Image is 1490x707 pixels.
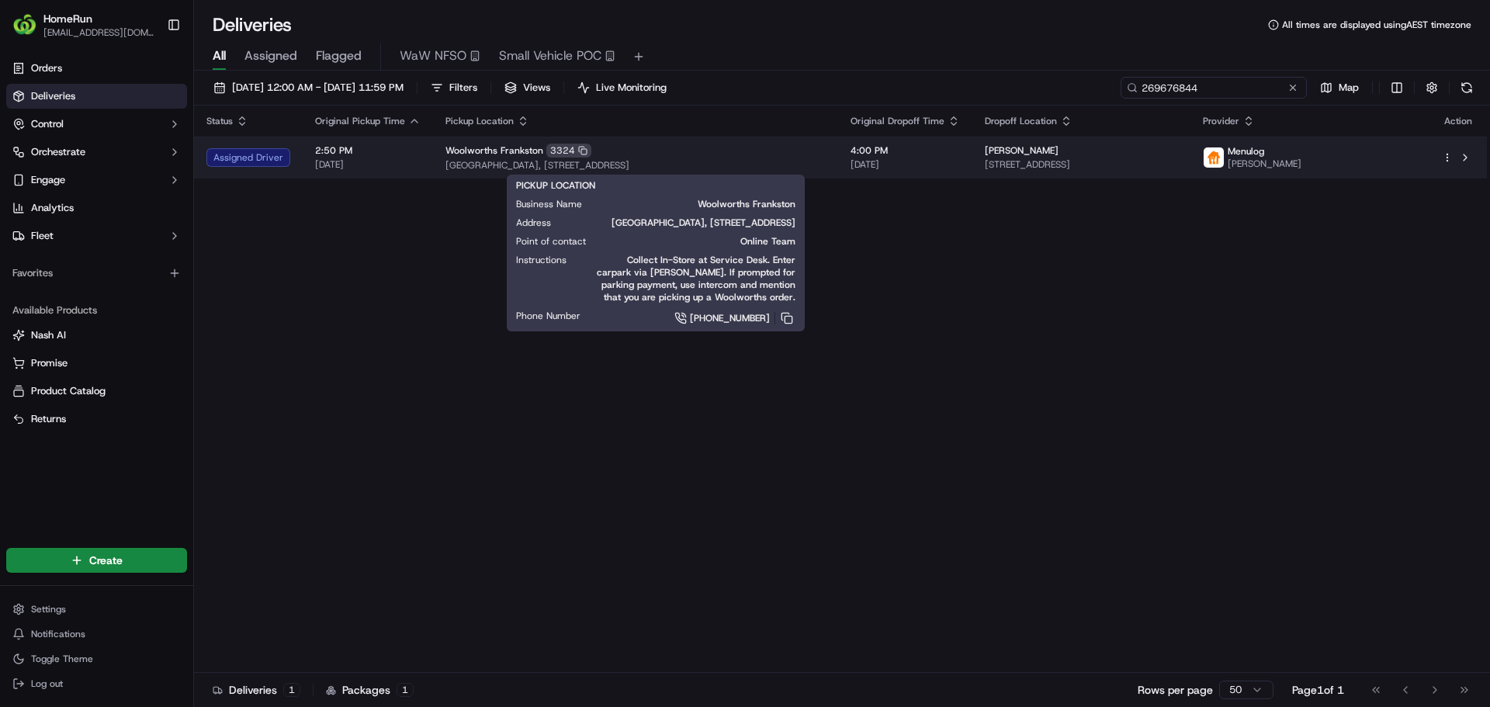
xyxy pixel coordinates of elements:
[16,148,43,176] img: 1736555255976-a54dd68f-1ca7-489b-9aae-adbdc363a1c4
[445,144,543,157] span: Woolworths Frankston
[985,115,1057,127] span: Dropoff Location
[232,81,404,95] span: [DATE] 12:00 AM - [DATE] 11:59 PM
[31,678,63,690] span: Log out
[31,412,66,426] span: Returns
[213,12,292,37] h1: Deliveries
[206,77,411,99] button: [DATE] 12:00 AM - [DATE] 11:59 PM
[397,683,414,697] div: 1
[31,653,93,665] span: Toggle Theme
[607,198,795,210] span: Woolworths Frankston
[1339,81,1359,95] span: Map
[109,262,188,275] a: Powered byPylon
[31,328,66,342] span: Nash AI
[445,159,826,172] span: [GEOGRAPHIC_DATA], [STREET_ADDRESS]
[43,11,92,26] button: HomeRun
[6,6,161,43] button: HomeRunHomeRun[EMAIL_ADDRESS][DOMAIN_NAME]
[6,168,187,192] button: Engage
[851,144,960,157] span: 4:00 PM
[445,115,514,127] span: Pickup Location
[147,225,249,241] span: API Documentation
[1292,682,1344,698] div: Page 1 of 1
[6,261,187,286] div: Favorites
[6,56,187,81] a: Orders
[1313,77,1366,99] button: Map
[315,158,421,171] span: [DATE]
[6,598,187,620] button: Settings
[449,81,477,95] span: Filters
[31,173,65,187] span: Engage
[605,310,795,327] a: [PHONE_NUMBER]
[31,229,54,243] span: Fleet
[985,144,1059,157] span: [PERSON_NAME]
[1282,19,1471,31] span: All times are displayed using AEST timezone
[596,81,667,95] span: Live Monitoring
[31,117,64,131] span: Control
[851,115,944,127] span: Original Dropoff Time
[206,115,233,127] span: Status
[31,603,66,615] span: Settings
[1203,115,1239,127] span: Provider
[12,412,181,426] a: Returns
[516,235,586,248] span: Point of contact
[499,47,601,65] span: Small Vehicle POC
[6,379,187,404] button: Product Catalog
[53,148,255,164] div: Start new chat
[6,298,187,323] div: Available Products
[1456,77,1478,99] button: Refresh
[591,254,795,303] span: Collect In-Store at Service Desk. Enter carpark via [PERSON_NAME]. If prompted for parking paymen...
[89,553,123,568] span: Create
[264,153,282,172] button: Start new chat
[576,217,795,229] span: [GEOGRAPHIC_DATA], [STREET_ADDRESS]
[125,219,255,247] a: 💻API Documentation
[316,47,362,65] span: Flagged
[6,323,187,348] button: Nash AI
[985,158,1178,171] span: [STREET_ADDRESS]
[326,682,414,698] div: Packages
[31,356,68,370] span: Promise
[315,115,405,127] span: Original Pickup Time
[400,47,466,65] span: WaW NFSO
[12,328,181,342] a: Nash AI
[283,683,300,697] div: 1
[6,351,187,376] button: Promise
[31,201,74,215] span: Analytics
[131,227,144,239] div: 💻
[9,219,125,247] a: 📗Knowledge Base
[12,356,181,370] a: Promise
[43,26,154,39] button: [EMAIL_ADDRESS][DOMAIN_NAME]
[6,623,187,645] button: Notifications
[6,224,187,248] button: Fleet
[31,89,75,103] span: Deliveries
[516,310,580,322] span: Phone Number
[31,384,106,398] span: Product Catalog
[6,84,187,109] a: Deliveries
[6,407,187,431] button: Returns
[1228,158,1301,170] span: [PERSON_NAME]
[6,548,187,573] button: Create
[6,140,187,165] button: Orchestrate
[1204,147,1224,168] img: justeat_logo.png
[523,81,550,95] span: Views
[1121,77,1307,99] input: Type to search
[315,144,421,157] span: 2:50 PM
[690,312,770,324] span: [PHONE_NUMBER]
[497,77,557,99] button: Views
[6,196,187,220] a: Analytics
[31,628,85,640] span: Notifications
[12,384,181,398] a: Product Catalog
[516,254,567,266] span: Instructions
[516,217,551,229] span: Address
[40,100,279,116] input: Got a question? Start typing here...
[31,145,85,159] span: Orchestrate
[53,164,196,176] div: We're available if you need us!
[244,47,297,65] span: Assigned
[611,235,795,248] span: Online Team
[154,263,188,275] span: Pylon
[16,62,282,87] p: Welcome 👋
[213,682,300,698] div: Deliveries
[516,198,582,210] span: Business Name
[16,227,28,239] div: 📗
[1228,145,1264,158] span: Menulog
